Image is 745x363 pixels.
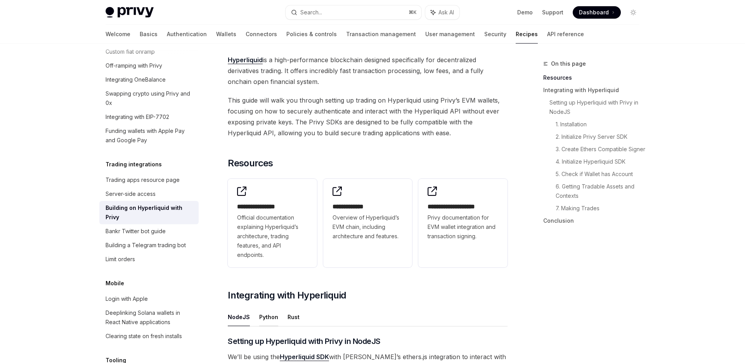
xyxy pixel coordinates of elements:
a: Login with Apple [99,292,199,306]
a: Connectors [246,25,277,44]
span: Privy documentation for EVM wallet integration and transaction signing. [428,213,498,241]
a: Limit orders [99,252,199,266]
button: Search...⌘K [286,5,421,19]
div: Funding wallets with Apple Pay and Google Pay [106,126,194,145]
a: Off-ramping with Privy [99,59,199,73]
button: Python [259,308,278,326]
span: is a high-performance blockchain designed specifically for decentralized derivatives trading. It ... [228,54,508,87]
a: Authentication [167,25,207,44]
img: light logo [106,7,154,18]
a: Setting up Hyperliquid with Privy in NodeJS [549,96,646,118]
span: Resources [228,157,273,169]
a: Integrating OneBalance [99,73,199,87]
div: Trading apps resource page [106,175,180,185]
a: Hyperliquid SDK [280,353,329,361]
a: 3. Create Ethers Compatible Signer [556,143,646,155]
div: Building on Hyperliquid with Privy [106,203,194,222]
span: Setting up Hyperliquid with Privy in NodeJS [228,336,381,347]
a: Resources [543,72,646,84]
a: API reference [547,25,584,44]
div: Integrating with EIP-7702 [106,112,169,122]
a: Transaction management [346,25,416,44]
div: Bankr Twitter bot guide [106,227,166,236]
a: Recipes [516,25,538,44]
a: User management [425,25,475,44]
span: Overview of Hyperliquid’s EVM chain, including architecture and features. [333,213,403,241]
button: Ask AI [425,5,459,19]
button: NodeJS [228,308,250,326]
a: Demo [517,9,533,16]
a: 2. Initialize Privy Server SDK [556,131,646,143]
div: Search... [300,8,322,17]
div: Integrating OneBalance [106,75,166,84]
div: Swapping crypto using Privy and 0x [106,89,194,108]
a: Wallets [216,25,236,44]
a: Bankr Twitter bot guide [99,224,199,238]
span: On this page [551,59,586,68]
a: Integrating with EIP-7702 [99,110,199,124]
a: 6. Getting Tradable Assets and Contexts [556,180,646,202]
button: Toggle dark mode [627,6,639,19]
a: Hyperliquid [228,56,263,64]
h5: Mobile [106,279,124,288]
a: Clearing state on fresh installs [99,329,199,343]
a: Server-side access [99,187,199,201]
span: Integrating with Hyperliquid [228,289,346,302]
a: Welcome [106,25,130,44]
a: 4. Initialize Hyperliquid SDK [556,155,646,168]
a: Basics [140,25,158,44]
a: **** **** ***Overview of Hyperliquid’s EVM chain, including architecture and features. [323,179,412,267]
span: This guide will walk you through setting up trading on Hyperliquid using Privy’s EVM wallets, foc... [228,95,508,138]
a: Integrating with Hyperliquid [543,84,646,96]
a: Support [542,9,563,16]
span: Dashboard [579,9,609,16]
div: Off-ramping with Privy [106,61,162,70]
span: Official documentation explaining Hyperliquid’s architecture, trading features, and API endpoints. [237,213,308,260]
a: Security [484,25,506,44]
a: Policies & controls [286,25,337,44]
a: Conclusion [543,215,646,227]
a: **** **** **** *****Privy documentation for EVM wallet integration and transaction signing. [418,179,508,267]
a: Funding wallets with Apple Pay and Google Pay [99,124,199,147]
h5: Trading integrations [106,160,162,169]
a: Trading apps resource page [99,173,199,187]
span: ⌘ K [409,9,417,16]
a: **** **** **** *Official documentation explaining Hyperliquid’s architecture, trading features, a... [228,179,317,267]
a: 7. Making Trades [556,202,646,215]
div: Deeplinking Solana wallets in React Native applications [106,308,194,327]
div: Login with Apple [106,294,148,304]
a: Deeplinking Solana wallets in React Native applications [99,306,199,329]
button: Rust [288,308,300,326]
div: Clearing state on fresh installs [106,332,182,341]
a: Building a Telegram trading bot [99,238,199,252]
div: Building a Telegram trading bot [106,241,186,250]
a: 1. Installation [556,118,646,131]
span: Ask AI [438,9,454,16]
a: Swapping crypto using Privy and 0x [99,87,199,110]
div: Limit orders [106,255,135,264]
a: Building on Hyperliquid with Privy [99,201,199,224]
a: Dashboard [573,6,621,19]
a: 5. Check if Wallet has Account [556,168,646,180]
div: Server-side access [106,189,156,199]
